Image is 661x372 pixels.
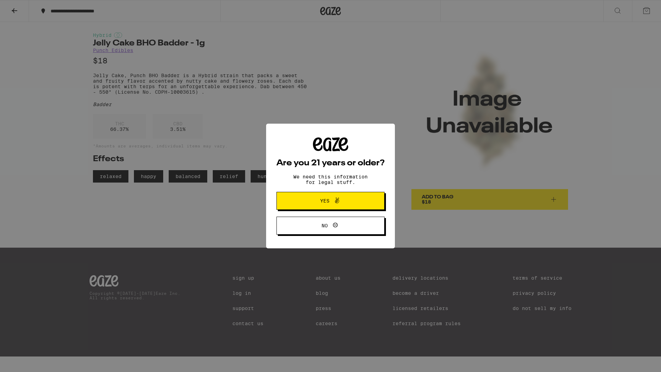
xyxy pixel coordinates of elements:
[276,192,385,210] button: Yes
[322,223,328,228] span: No
[287,174,374,185] p: We need this information for legal stuff.
[276,217,385,235] button: No
[320,198,329,203] span: Yes
[276,159,385,167] h2: Are you 21 years or older?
